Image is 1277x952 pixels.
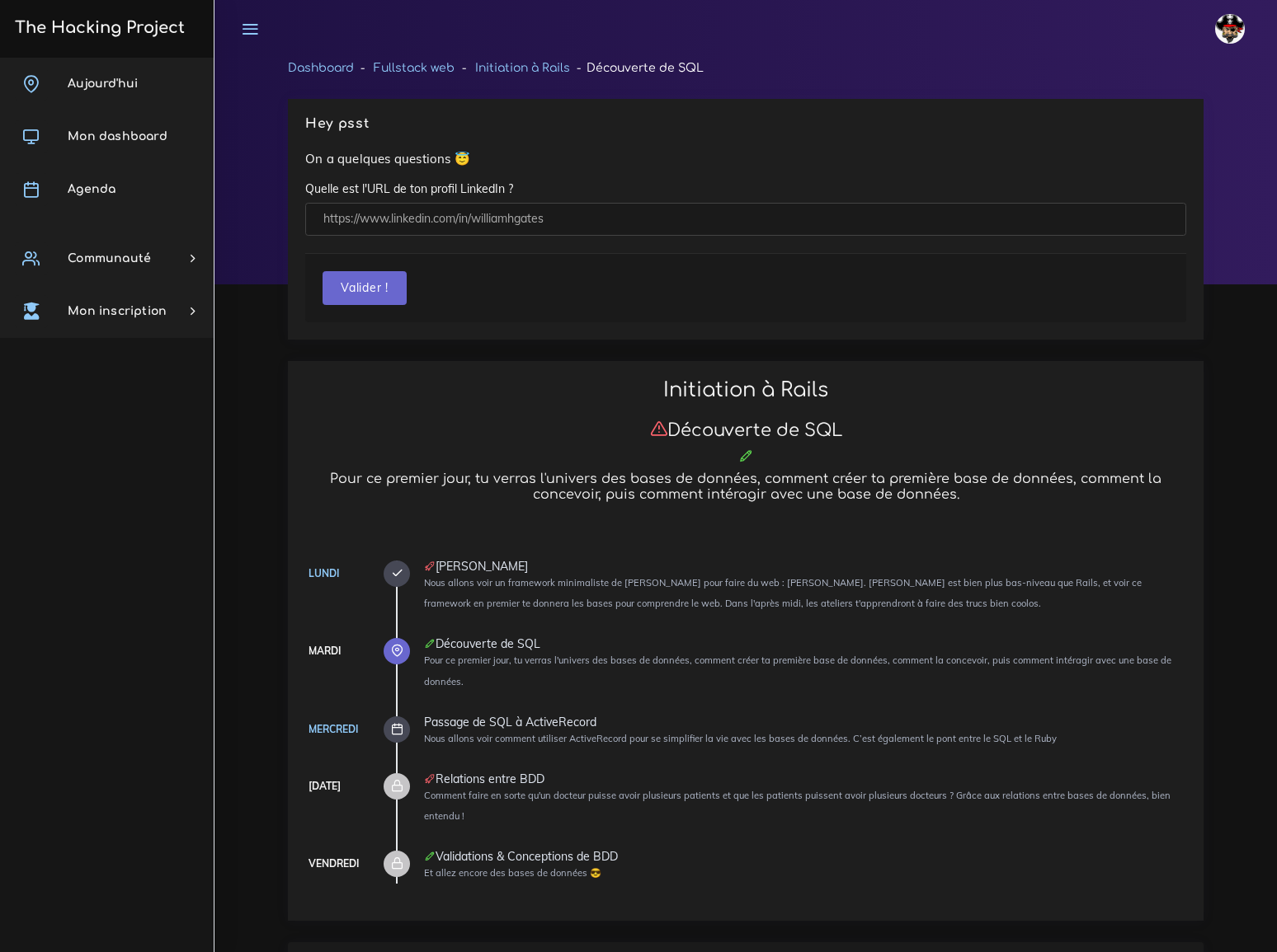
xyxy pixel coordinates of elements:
span: Agenda [68,183,115,195]
h5: Pour ce premier jour, tu verras l'univers des bases de données, comment créer ta première base de... [305,471,1186,503]
h3: The Hacking Project [10,19,185,37]
span: Mon dashboard [68,130,167,143]
small: Nous allons voir un framework minimaliste de [PERSON_NAME] pour faire du web : [PERSON_NAME]. [PE... [424,577,1142,609]
span: Aujourd'hui [68,77,138,90]
div: Découverte de SQL [424,638,1186,650]
span: Mon inscription [68,305,167,317]
p: On a quelques questions 😇 [305,149,1186,169]
label: Quelle est l'URL de ton profil LinkedIn ? [305,181,513,197]
h5: Hey psst [305,116,1186,132]
div: Relations entre BDD [424,773,1186,785]
div: Mardi [309,642,341,660]
small: Pour ce premier jour, tu verras l'univers des bases de données, comment créer ta première base de... [424,654,1171,687]
div: Validations & Conceptions de BDD [424,851,1186,862]
small: Et allez encore des bases de données 😎 [424,867,601,879]
div: [PERSON_NAME] [424,560,1186,572]
a: Mercredi [309,723,358,735]
small: Comment faire en sorte qu'un docteur puisse avoir plusieurs patients et que les patients puissent... [424,790,1171,822]
a: Initiation à Rails [475,62,570,74]
div: Passage de SQL à ActiveRecord [424,716,1186,728]
h3: Découverte de SQL [305,420,1186,441]
button: Valider ! [323,271,407,305]
a: Dashboard [288,62,354,74]
div: [DATE] [309,777,341,795]
a: Lundi [309,567,339,579]
a: Fullstack web [374,62,455,74]
small: Nous allons voir comment utiliser ActiveRecord pour se simplifier la vie avec les bases de donnée... [424,733,1057,744]
h2: Initiation à Rails [305,378,1186,402]
input: https://www.linkedin.com/in/williamhgates [305,203,1186,237]
div: Vendredi [309,855,359,873]
img: avatar [1215,14,1245,44]
li: Découverte de SQL [570,58,704,78]
span: Communauté [68,252,151,265]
